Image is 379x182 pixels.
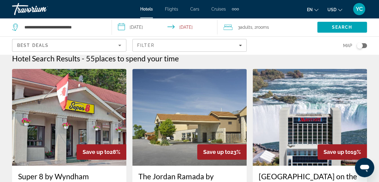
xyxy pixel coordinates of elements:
[351,3,367,15] button: User Menu
[82,54,84,63] span: -
[257,25,269,30] span: rooms
[132,69,247,166] img: The Jordan Ramada by Wyndham
[307,5,318,14] button: Change language
[343,41,352,50] span: Map
[77,144,126,160] div: 28%
[317,22,367,33] button: Search
[190,7,199,11] a: Cars
[140,7,153,11] a: Hotels
[197,144,247,160] div: 23%
[112,18,218,36] button: Select check in and out date
[12,54,80,63] h1: Hotel Search Results
[95,54,179,63] span: places to spend your time
[240,25,252,30] span: Adults
[232,4,239,14] button: Extra navigation items
[217,18,317,36] button: Travelers: 3 adults, 0 children
[24,23,103,32] input: Search hotel destination
[12,69,126,166] img: Super 8 by Wyndham Niagara Falls North
[211,7,226,11] a: Cruises
[324,149,351,155] span: Save up to
[12,1,72,17] a: Travorium
[165,7,178,11] a: Flights
[132,39,247,52] button: Filters
[327,5,342,14] button: Change currency
[332,25,352,30] span: Search
[83,149,110,155] span: Save up to
[203,149,230,155] span: Save up to
[17,42,121,49] mat-select: Sort by
[17,43,49,48] span: Best Deals
[307,7,313,12] span: en
[317,144,367,160] div: 19%
[356,6,363,12] span: YC
[253,69,367,166] img: Niagara Falls Marriott on the Falls
[252,23,269,31] span: , 2
[238,23,252,31] span: 3
[137,43,154,48] span: Filter
[352,43,367,48] button: Toggle map
[327,7,336,12] span: USD
[355,158,374,177] iframe: Button to launch messaging window
[86,54,179,63] h2: 55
